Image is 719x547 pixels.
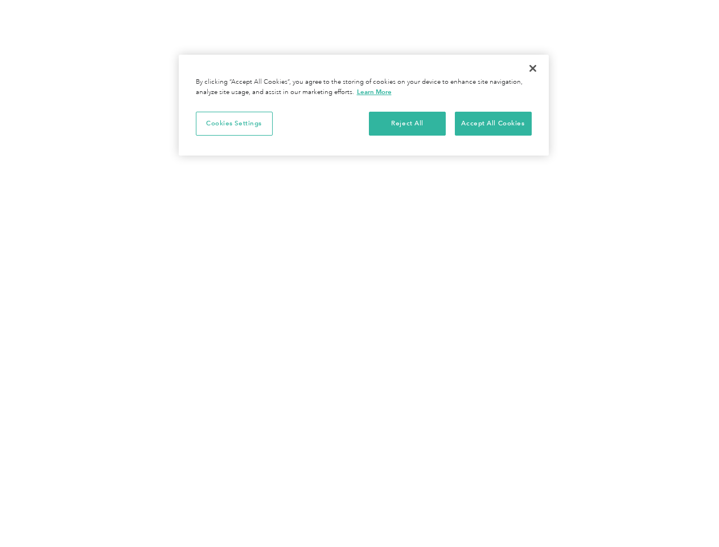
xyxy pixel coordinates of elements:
button: Close [520,56,545,81]
div: By clicking “Accept All Cookies”, you agree to the storing of cookies on your device to enhance s... [196,77,532,97]
div: Cookie banner [179,55,549,156]
button: Cookies Settings [196,112,273,136]
button: Reject All [369,112,446,136]
div: Privacy [179,55,549,156]
button: Accept All Cookies [455,112,532,136]
a: More information about your privacy, opens in a new tab [357,88,392,96]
